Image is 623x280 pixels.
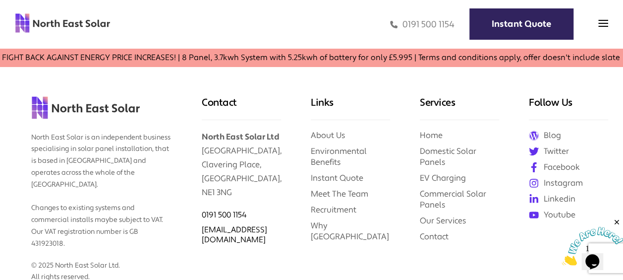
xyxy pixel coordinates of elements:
img: north east solar logo [31,96,140,119]
h3: Contact [202,96,281,120]
a: Contact [420,231,449,242]
h3: Links [311,96,390,120]
img: Wordpress icon [529,131,539,140]
a: EV Charging [420,173,466,183]
a: Instagram [529,178,608,189]
a: About Us [311,130,345,140]
a: 0191 500 1154 [390,19,454,30]
p: [GEOGRAPHIC_DATA], Clavering Place, [GEOGRAPHIC_DATA], NE1 3NG [202,120,281,200]
h3: Services [420,96,499,120]
iframe: chat widget [562,218,623,265]
a: Why [GEOGRAPHIC_DATA] [311,220,389,242]
a: Facebook [529,162,608,173]
img: linkedin icon [529,194,539,204]
a: Commercial Solar Panels [420,189,486,210]
b: North East Solar Ltd [202,132,279,142]
img: instagram icon [529,178,539,188]
img: youtube icon [529,210,539,220]
a: Recruitment [311,205,356,215]
img: north east solar logo [15,13,111,33]
a: Youtube [529,210,608,220]
a: Meet The Team [311,189,368,199]
img: twitter icon [529,146,539,156]
span: 1 [4,4,8,12]
a: Domestic Solar Panels [420,146,476,167]
a: 0191 500 1154 [202,210,247,220]
a: Environmental Benefits [311,146,367,167]
a: Our Services [420,215,466,226]
img: facebook icon [529,162,539,172]
img: menu icon [598,18,608,28]
a: [EMAIL_ADDRESS][DOMAIN_NAME] [202,225,267,245]
a: Linkedin [529,194,608,205]
a: Home [420,130,443,140]
a: Twitter [529,146,608,157]
a: Instant Quote [311,173,363,183]
h3: Follow Us [529,96,608,120]
a: Instant Quote [469,8,573,40]
p: North East Solar is an independent business specialising in solar panel installation, that is bas... [31,122,172,250]
a: Blog [529,130,608,141]
img: phone icon [390,19,397,30]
